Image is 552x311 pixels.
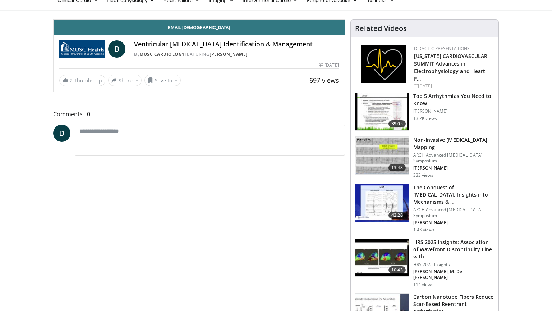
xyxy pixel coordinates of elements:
[319,62,339,68] div: [DATE]
[413,108,494,114] p: [PERSON_NAME]
[413,207,494,218] p: ARCH Advanced [MEDICAL_DATA] Symposium
[54,20,345,35] a: Email [DEMOGRAPHIC_DATA]
[388,266,406,274] span: 10:43
[413,262,494,267] p: HRS 2025 Insights
[413,93,494,107] h3: Top 5 Arrhythmias You Need to Know
[355,184,409,222] img: 1141d3f4-520d-4384-8ed2-e4c8d29c0a48.150x105_q85_crop-smart_upscale.jpg
[413,282,433,288] p: 114 views
[413,184,494,206] h3: The Conquest of [MEDICAL_DATA]: Insights into Mechanisms & …
[355,239,409,276] img: 0296b6b8-7e8a-4169-92bb-13cc3d90f710.150x105_q85_crop-smart_upscale.jpg
[355,184,494,233] a: 42:26 The Conquest of [MEDICAL_DATA]: Insights into Mechanisms & … ARCH Advanced [MEDICAL_DATA] S...
[134,40,339,48] h4: Ventricular [MEDICAL_DATA] Identification & Management
[210,51,248,57] a: [PERSON_NAME]
[361,45,406,83] img: 1860aa7a-ba06-47e3-81a4-3dc728c2b4cf.png.150x105_q85_autocrop_double_scale_upscale_version-0.2.png
[388,164,406,171] span: 13:48
[413,165,494,171] p: [PERSON_NAME]
[355,137,409,174] img: e2ebe5f7-8251-4f71-8ece-448796a9c2fe.150x105_q85_crop-smart_upscale.jpg
[414,53,488,82] a: [US_STATE] CARDIOVASCULAR SUMMIT Advances in Electrophysiology and Heart F…
[413,116,437,121] p: 13.2K views
[355,136,494,178] a: 13:48 Non-Invasive [MEDICAL_DATA] Mapping ARCH Advanced [MEDICAL_DATA] Symposium [PERSON_NAME] 33...
[388,212,406,219] span: 42:26
[355,239,494,288] a: 10:43 HRS 2025 Insights: Association of Wavefront Discontinuity Line with … HRS 2025 Insights [PE...
[309,76,339,85] span: 697 views
[388,120,406,127] span: 39:05
[414,83,493,89] div: [DATE]
[144,75,181,86] button: Save to
[108,40,125,58] a: B
[59,75,105,86] a: 2 Thumbs Up
[53,109,345,119] span: Comments 0
[134,51,339,58] div: By FEATURING
[413,152,494,164] p: ARCH Advanced [MEDICAL_DATA] Symposium
[413,269,494,280] p: [PERSON_NAME], M. De [PERSON_NAME]
[413,172,433,178] p: 333 views
[59,40,105,58] img: MUSC Cardiology
[413,136,494,151] h3: Non-Invasive [MEDICAL_DATA] Mapping
[413,227,434,233] p: 1.4K views
[355,93,409,130] img: e6be7ba5-423f-4f4d-9fbf-6050eac7a348.150x105_q85_crop-smart_upscale.jpg
[355,24,407,33] h4: Related Videos
[414,45,493,52] div: Didactic Presentations
[355,93,494,131] a: 39:05 Top 5 Arrhythmias You Need to Know [PERSON_NAME] 13.2K views
[139,51,185,57] a: MUSC Cardiology
[413,220,494,226] p: [PERSON_NAME]
[70,77,73,84] span: 2
[413,239,494,260] h3: HRS 2025 Insights: Association of Wavefront Discontinuity Line with …
[53,125,70,142] a: D
[108,75,142,86] button: Share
